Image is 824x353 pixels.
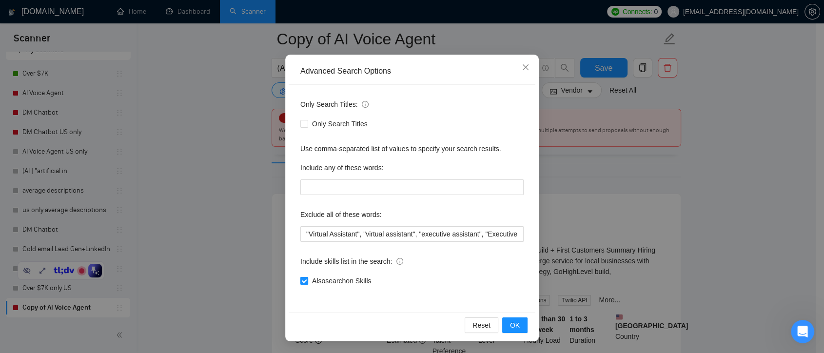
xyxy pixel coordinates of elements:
[28,5,43,21] img: Profile image for Nazar
[167,275,183,290] button: Send a message…
[6,4,25,22] button: go back
[300,143,524,154] div: Use comma-separated list of values to specify your search results.
[46,278,54,286] button: Upload attachment
[308,275,375,286] span: Also search on Skills
[300,207,382,222] label: Exclude all of these words:
[171,4,189,21] div: Close
[8,258,187,275] textarea: Message…
[465,317,498,333] button: Reset
[300,99,369,110] span: Only Search Titles:
[41,5,57,21] img: Profile image for Mariia
[82,12,132,22] p: Under a minute
[510,320,520,331] span: OK
[472,320,490,331] span: Reset
[308,118,372,129] span: Only Search Titles
[791,320,814,343] iframe: Intercom live chat
[522,63,530,71] span: close
[396,258,403,265] span: info-circle
[512,55,539,81] button: Close
[300,66,524,77] div: Advanced Search Options
[31,278,39,286] button: Gif picker
[75,5,138,12] h1: [DOMAIN_NAME]
[362,101,369,108] span: info-circle
[55,5,71,21] img: Profile image for Viktor
[300,160,383,176] label: Include any of these words:
[502,317,528,333] button: OK
[15,278,23,286] button: Emoji picker
[300,256,403,267] span: Include skills list in the search:
[153,4,171,22] button: Home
